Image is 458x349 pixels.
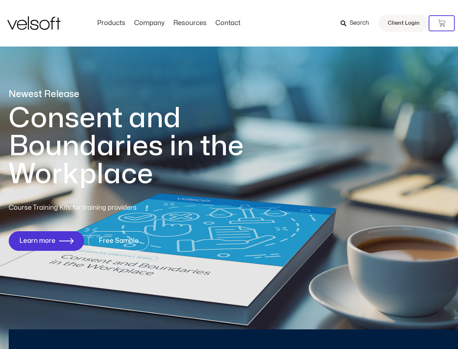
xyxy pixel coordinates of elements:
[93,19,245,27] nav: Menu
[93,19,130,27] a: ProductsMenu Toggle
[169,19,211,27] a: ResourcesMenu Toggle
[130,19,169,27] a: CompanyMenu Toggle
[9,88,273,101] p: Newest Release
[99,237,139,245] span: Free Sample
[7,16,61,30] img: Velsoft Training Materials
[379,15,429,32] a: Client Login
[211,19,245,27] a: ContactMenu Toggle
[9,104,273,188] h1: Consent and Boundaries in the Workplace
[350,19,369,28] span: Search
[9,203,189,213] p: Course Training Kits for training providers
[341,17,374,29] a: Search
[19,237,55,245] span: Learn more
[88,231,149,251] a: Free Sample
[388,19,420,28] span: Client Login
[9,231,84,251] a: Learn more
